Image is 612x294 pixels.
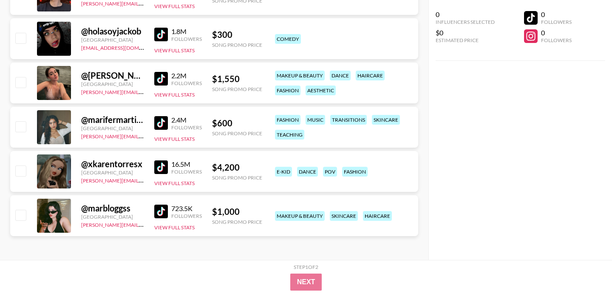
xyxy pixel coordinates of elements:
[541,19,572,25] div: Followers
[81,125,144,131] div: [GEOGRAPHIC_DATA]
[154,47,195,54] button: View Full Stats
[541,10,572,19] div: 0
[81,81,144,87] div: [GEOGRAPHIC_DATA]
[154,3,195,9] button: View Full Stats
[154,205,168,218] img: TikTok
[212,219,262,225] div: Song Promo Price
[436,10,495,19] div: 0
[154,136,195,142] button: View Full Stats
[171,80,202,86] div: Followers
[212,118,262,128] div: $ 600
[306,115,325,125] div: music
[154,224,195,231] button: View Full Stats
[81,26,144,37] div: @ holasoyjackob
[436,37,495,43] div: Estimated Price
[212,174,262,181] div: Song Promo Price
[171,204,202,213] div: 723.5K
[541,29,572,37] div: 0
[81,87,207,95] a: [PERSON_NAME][EMAIL_ADDRESS][DOMAIN_NAME]
[212,74,262,84] div: $ 1,550
[81,220,207,228] a: [PERSON_NAME][EMAIL_ADDRESS][DOMAIN_NAME]
[81,37,144,43] div: [GEOGRAPHIC_DATA]
[154,72,168,86] img: TikTok
[212,86,262,92] div: Song Promo Price
[323,167,337,177] div: pov
[363,211,392,221] div: haircare
[275,34,301,44] div: comedy
[275,115,300,125] div: fashion
[171,36,202,42] div: Followers
[154,180,195,186] button: View Full Stats
[372,115,400,125] div: skincare
[330,115,367,125] div: transitions
[81,214,144,220] div: [GEOGRAPHIC_DATA]
[154,160,168,174] img: TikTok
[275,86,300,95] div: fashion
[154,116,168,130] img: TikTok
[171,160,202,168] div: 16.5M
[212,42,262,48] div: Song Promo Price
[275,211,325,221] div: makeup & beauty
[294,264,318,270] div: Step 1 of 2
[171,71,202,80] div: 2.2M
[306,86,336,95] div: aesthetic
[275,167,292,177] div: e-kid
[330,211,358,221] div: skincare
[81,70,144,81] div: @ [PERSON_NAME].[PERSON_NAME]
[81,176,207,184] a: [PERSON_NAME][EMAIL_ADDRESS][DOMAIN_NAME]
[330,71,351,80] div: dance
[212,29,262,40] div: $ 300
[297,167,318,177] div: dance
[171,213,202,219] div: Followers
[81,131,207,140] a: [PERSON_NAME][EMAIL_ADDRESS][DOMAIN_NAME]
[154,28,168,41] img: TikTok
[356,71,385,80] div: haircare
[212,130,262,137] div: Song Promo Price
[212,206,262,217] div: $ 1,000
[569,251,602,284] iframe: Drift Widget Chat Controller
[275,71,325,80] div: makeup & beauty
[171,116,202,124] div: 2.4M
[171,168,202,175] div: Followers
[154,91,195,98] button: View Full Stats
[541,37,572,43] div: Followers
[81,43,167,51] a: [EMAIL_ADDRESS][DOMAIN_NAME]
[81,203,144,214] div: @ marbloggss
[171,27,202,36] div: 1.8M
[81,114,144,125] div: @ marifermartinezu
[436,29,495,37] div: $0
[81,159,144,169] div: @ xkarentorresx
[275,130,304,140] div: teaching
[81,169,144,176] div: [GEOGRAPHIC_DATA]
[290,274,322,291] button: Next
[212,162,262,173] div: $ 4,200
[342,167,368,177] div: fashion
[436,19,495,25] div: Influencers Selected
[171,124,202,131] div: Followers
